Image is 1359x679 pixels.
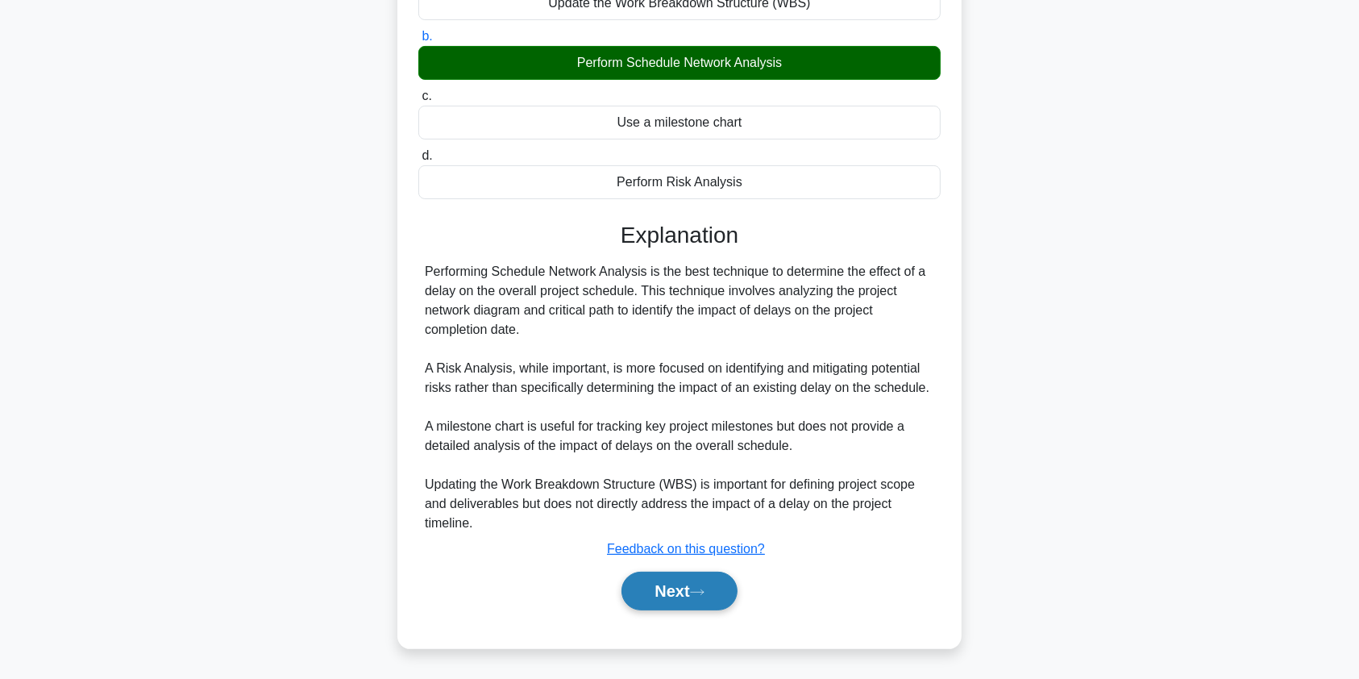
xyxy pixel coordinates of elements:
[418,165,941,199] div: Perform Risk Analysis
[428,222,931,249] h3: Explanation
[422,29,432,43] span: b.
[425,262,934,533] div: Performing Schedule Network Analysis is the best technique to determine the effect of a delay on ...
[422,89,431,102] span: c.
[607,542,765,556] a: Feedback on this question?
[621,572,737,610] button: Next
[418,46,941,80] div: Perform Schedule Network Analysis
[418,106,941,140] div: Use a milestone chart
[422,148,432,162] span: d.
